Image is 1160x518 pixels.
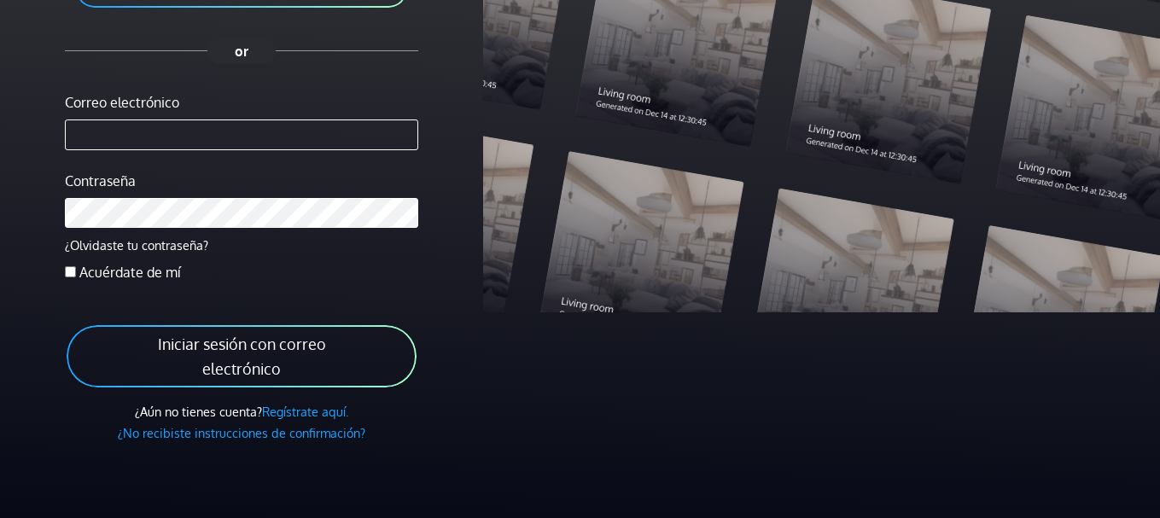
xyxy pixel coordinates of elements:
[65,94,179,111] font: Correo electrónico
[65,323,418,388] button: Iniciar sesión con correo electrónico
[118,425,365,440] a: ¿No recibiste instrucciones de confirmación?
[65,172,136,189] font: Contraseña
[79,264,180,281] font: Acuérdate de mí
[158,335,326,379] font: Iniciar sesión con correo electrónico
[65,237,208,253] a: ¿Olvidaste tu contraseña?
[262,404,348,419] a: Regístrate aquí.
[135,404,262,419] font: ¿Aún no tienes cuenta?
